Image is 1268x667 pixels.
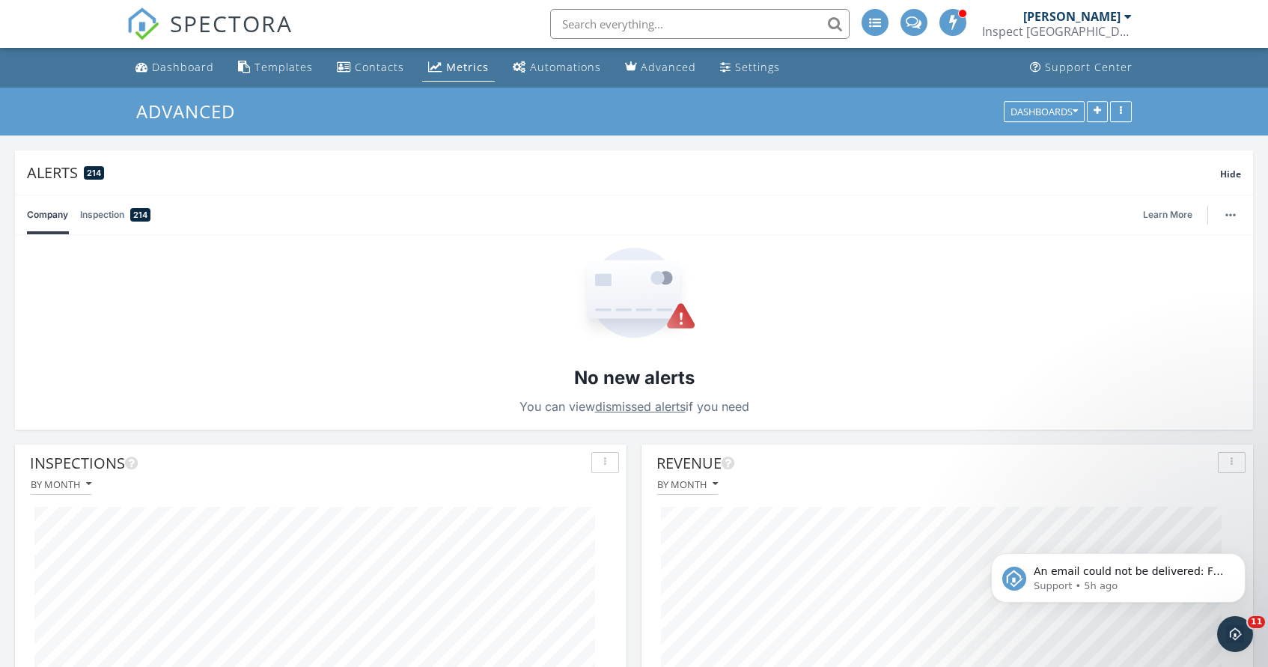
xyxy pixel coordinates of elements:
[1004,101,1085,122] button: Dashboards
[170,7,293,39] span: SPECTORA
[87,168,101,178] span: 214
[656,475,719,495] button: By month
[519,396,749,417] p: You can view if you need
[507,54,607,82] a: Automations (Advanced)
[1011,106,1078,117] div: Dashboards
[446,60,489,74] div: Metrics
[65,106,255,148] span: An email could not be delivered: For more information, view Why emails don't get delivered (Suppo...
[1023,9,1121,24] div: [PERSON_NAME]
[422,54,495,82] a: Metrics
[657,479,718,490] div: By month
[530,60,601,74] div: Automations
[1217,616,1253,652] iframe: Intercom live chat
[656,452,1212,475] div: Revenue
[30,475,92,495] button: By month
[355,60,404,74] div: Contacts
[31,479,91,490] div: By month
[232,54,319,82] a: Templates
[27,162,1220,183] div: Alerts
[136,99,248,124] a: Advanced
[572,248,696,341] img: Empty State
[714,54,786,82] a: Settings
[65,121,258,134] p: Message from Support, sent 5h ago
[127,7,159,40] img: The Best Home Inspection Software - Spectora
[735,60,780,74] div: Settings
[27,195,68,234] a: Company
[22,94,277,144] div: message notification from Support, 5h ago. An email could not be delivered: For more information,...
[34,108,58,132] img: Profile image for Support
[1024,54,1139,82] a: Support Center
[1143,207,1201,222] a: Learn More
[1220,168,1241,180] span: Hide
[1225,213,1236,216] img: ellipsis-632cfdd7c38ec3a7d453.svg
[80,195,150,234] a: Inspection
[574,365,695,391] h2: No new alerts
[331,54,410,82] a: Contacts
[1248,616,1265,628] span: 11
[152,60,214,74] div: Dashboard
[550,9,850,39] input: Search everything...
[1045,60,1133,74] div: Support Center
[254,60,313,74] div: Templates
[619,54,702,82] a: Advanced
[127,20,293,52] a: SPECTORA
[133,207,147,222] span: 214
[641,60,696,74] div: Advanced
[982,24,1132,39] div: Inspect Canada
[129,54,220,82] a: Dashboard
[595,399,686,414] a: dismissed alerts
[969,459,1268,627] iframe: Intercom notifications message
[30,452,585,475] div: Inspections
